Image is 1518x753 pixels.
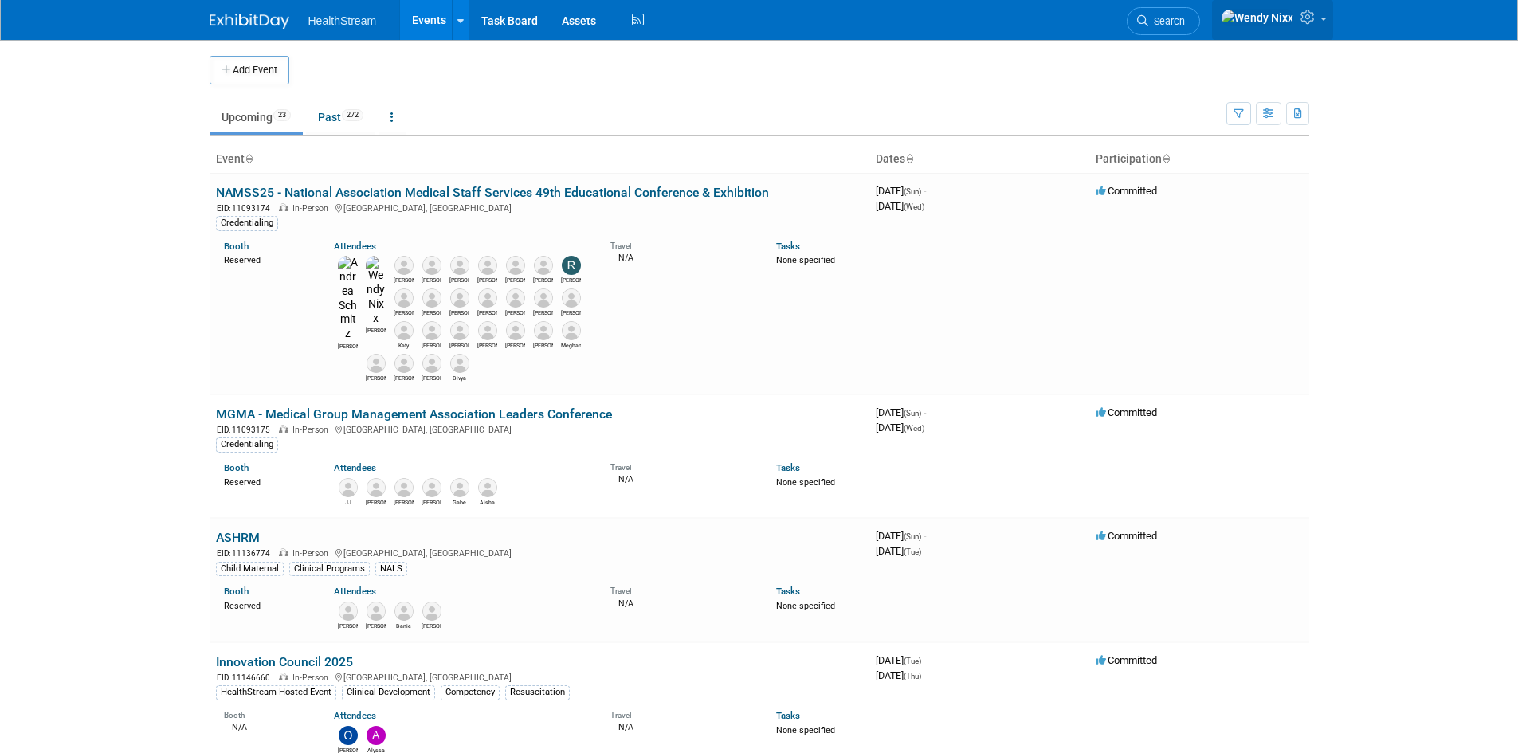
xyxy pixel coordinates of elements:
[876,530,926,542] span: [DATE]
[422,256,441,275] img: Reuben Faber
[441,685,500,700] div: Competency
[210,56,289,84] button: Add Event
[505,308,525,317] div: Chris Gann
[610,720,752,733] div: N/A
[394,308,414,317] div: Amy Kleist
[224,462,249,473] a: Booth
[217,426,277,434] span: EID: 11093175
[394,602,414,621] img: Danie Buhlinger
[224,241,249,252] a: Booth
[279,673,288,680] img: In-Person Event
[610,581,752,596] div: Travel
[1096,185,1157,197] span: Committed
[561,275,581,284] div: Rochelle Celik
[1162,152,1170,165] a: Sort by Participation Type
[339,726,358,745] img: Olivia Christopher
[904,202,924,211] span: (Wed)
[217,549,277,558] span: EID: 11136774
[216,422,863,436] div: [GEOGRAPHIC_DATA], [GEOGRAPHIC_DATA]
[217,204,277,213] span: EID: 11093174
[366,373,386,382] div: Tom Heitz
[216,406,612,422] a: MGMA - Medical Group Management Association Leaders Conference
[338,621,358,630] div: Kathryn Prusinski
[210,102,303,132] a: Upcoming23
[776,255,835,265] span: None specified
[876,200,924,212] span: [DATE]
[534,256,553,275] img: Brianna Gabriel
[477,340,497,350] div: Joanna Juergens
[506,256,525,275] img: Joe Deedy
[245,152,253,165] a: Sort by Event Name
[422,275,441,284] div: Reuben Faber
[876,654,926,666] span: [DATE]
[279,203,288,211] img: In-Person Event
[478,321,497,340] img: Joanna Juergens
[217,673,277,682] span: EID: 11146660
[306,102,375,132] a: Past272
[876,669,921,681] span: [DATE]
[338,256,358,341] img: Andrea Schmitz
[904,409,921,418] span: (Sun)
[375,562,407,576] div: NALS
[561,308,581,317] div: Sarah Cassidy
[450,288,469,308] img: Aaron Faber
[367,726,386,745] img: Alyssa Jones
[450,321,469,340] img: Jen Grijalva
[477,497,497,507] div: Aisha Roels
[478,288,497,308] img: Kelly Kaechele
[876,406,926,418] span: [DATE]
[1148,15,1185,27] span: Search
[924,654,926,666] span: -
[876,185,926,197] span: [DATE]
[1127,7,1200,35] a: Search
[210,14,289,29] img: ExhibitDay
[610,473,752,485] div: N/A
[292,548,333,559] span: In-Person
[422,308,441,317] div: Sadie Welch
[449,340,469,350] div: Jen Grijalva
[334,462,376,473] a: Attendees
[776,601,835,611] span: None specified
[450,256,469,275] img: Katie Jobst
[334,710,376,721] a: Attendees
[905,152,913,165] a: Sort by Start Date
[422,321,441,340] img: Nicole Otte
[422,621,441,630] div: Tanesha Riley
[216,185,769,200] a: NAMSS25 - National Association Medical Staff Services 49th Educational Conference & Exhibition
[394,354,414,373] img: Tawna Knight
[904,657,921,665] span: (Tue)
[610,251,752,264] div: N/A
[366,621,386,630] div: Diana Hickey
[478,478,497,497] img: Aisha Roels
[610,457,752,473] div: Travel
[224,474,311,488] div: Reserved
[1096,406,1157,418] span: Committed
[224,598,311,612] div: Reserved
[478,256,497,275] img: Jennie Julius
[342,109,363,121] span: 272
[216,530,260,545] a: ASHRM
[366,497,386,507] div: William Davis
[869,146,1089,173] th: Dates
[289,562,370,576] div: Clinical Programs
[224,252,311,266] div: Reserved
[422,478,441,497] img: Ty Meredith
[1221,9,1294,26] img: Wendy Nixx
[776,241,800,252] a: Tasks
[292,673,333,683] span: In-Person
[224,586,249,597] a: Booth
[366,325,386,335] div: Wendy Nixx
[776,462,800,473] a: Tasks
[216,685,336,700] div: HealthStream Hosted Event
[339,478,358,497] img: JJ Harnke
[449,308,469,317] div: Aaron Faber
[450,478,469,497] img: Gabe Glimps
[422,602,441,621] img: Tanesha Riley
[562,256,581,275] img: Rochelle Celik
[216,216,278,230] div: Credentialing
[1096,530,1157,542] span: Committed
[904,547,921,556] span: (Tue)
[394,478,414,497] img: Amanda Morinelli
[477,308,497,317] div: Kelly Kaechele
[534,321,553,340] img: Angela Beardsley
